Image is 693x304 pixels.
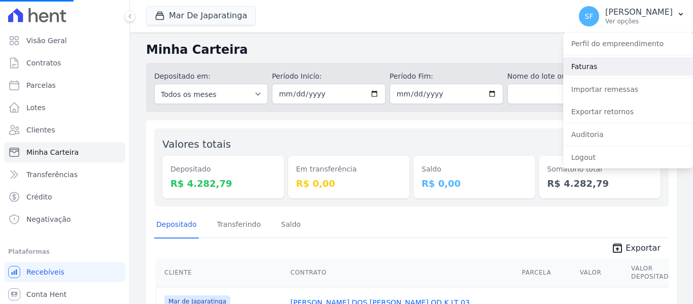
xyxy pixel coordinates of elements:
span: Visão Geral [26,36,67,46]
label: Valores totais [162,138,231,150]
h2: Minha Carteira [146,41,677,59]
span: Transferências [26,170,78,180]
a: Transferindo [215,212,263,239]
a: Logout [563,148,693,166]
span: Clientes [26,125,55,135]
a: Auditoria [563,125,693,144]
span: Parcelas [26,80,56,90]
dt: Somatório total [547,164,653,175]
th: Cliente [156,258,287,287]
a: Visão Geral [4,30,125,51]
span: SF [585,13,594,20]
a: Exportar retornos [563,103,693,121]
i: unarchive [611,242,623,254]
span: Minha Carteira [26,147,79,157]
dd: R$ 4.282,79 [170,177,276,190]
a: Depositado [154,212,199,239]
button: Mar De Japaratinga [146,6,256,25]
span: Negativação [26,214,71,224]
p: [PERSON_NAME] [605,7,673,17]
a: Parcelas [4,75,125,95]
label: Nome do lote ou cliente: [507,71,621,82]
th: Valor [576,258,627,287]
th: Valor Depositado [627,258,678,287]
a: Perfil do empreendimento [563,35,693,53]
a: Lotes [4,97,125,118]
span: Contratos [26,58,61,68]
th: Contrato [287,258,518,287]
p: Ver opções [605,17,673,25]
dd: R$ 4.282,79 [547,177,653,190]
dt: Depositado [170,164,276,175]
span: Conta Hent [26,289,66,299]
a: unarchive Exportar [603,242,669,256]
label: Depositado em: [154,72,211,80]
button: SF [PERSON_NAME] Ver opções [571,2,693,30]
a: Contratos [4,53,125,73]
dd: R$ 0,00 [296,177,402,190]
th: Parcela [518,258,576,287]
dt: Saldo [422,164,527,175]
a: Importar remessas [563,80,693,98]
div: Plataformas [8,246,121,258]
label: Período Fim: [390,71,503,82]
a: Minha Carteira [4,142,125,162]
a: Saldo [279,212,303,239]
label: Período Inicío: [272,71,386,82]
a: Faturas [563,57,693,76]
a: Transferências [4,164,125,185]
dd: R$ 0,00 [422,177,527,190]
span: Lotes [26,103,46,113]
span: Recebíveis [26,267,64,277]
a: Negativação [4,209,125,229]
dt: Em transferência [296,164,402,175]
a: Recebíveis [4,262,125,282]
a: Crédito [4,187,125,207]
span: Exportar [626,242,661,254]
a: Clientes [4,120,125,140]
span: Crédito [26,192,52,202]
